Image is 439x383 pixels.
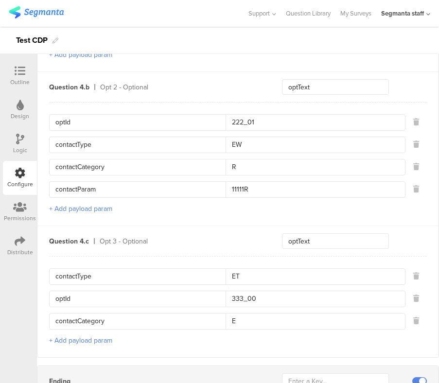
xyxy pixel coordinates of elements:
[11,112,29,121] div: Design
[55,115,226,130] input: Key
[282,233,389,249] input: Enter a key...
[226,115,399,130] input: Value
[7,180,33,189] div: Configure
[381,9,424,18] div: Segmanta staff
[49,82,89,92] div: Question 4.b
[49,236,89,246] div: Question 4.c
[49,50,112,60] button: + Add payload param
[55,159,226,175] input: Key
[100,82,259,92] div: Opt 2 - Optional
[49,204,112,214] button: + Add payload param
[282,79,389,95] input: Enter a key...
[55,182,226,197] input: Key
[226,291,399,307] input: Value
[55,313,226,329] input: Key
[10,78,30,87] div: Outline
[226,269,399,284] input: Value
[7,248,33,257] div: Distribute
[226,313,399,329] input: Value
[55,137,226,153] input: Key
[55,291,226,307] input: Key
[49,335,112,346] button: + Add payload param
[4,214,36,223] div: Permissions
[226,182,399,197] input: Value
[226,137,399,153] input: Value
[248,9,270,18] span: Support
[13,146,27,155] div: Logic
[100,236,259,246] div: Opt 3 - Optional
[9,6,64,18] img: segmanta logo
[16,33,48,48] div: Test CDP
[226,159,399,175] input: Value
[55,269,226,284] input: Key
